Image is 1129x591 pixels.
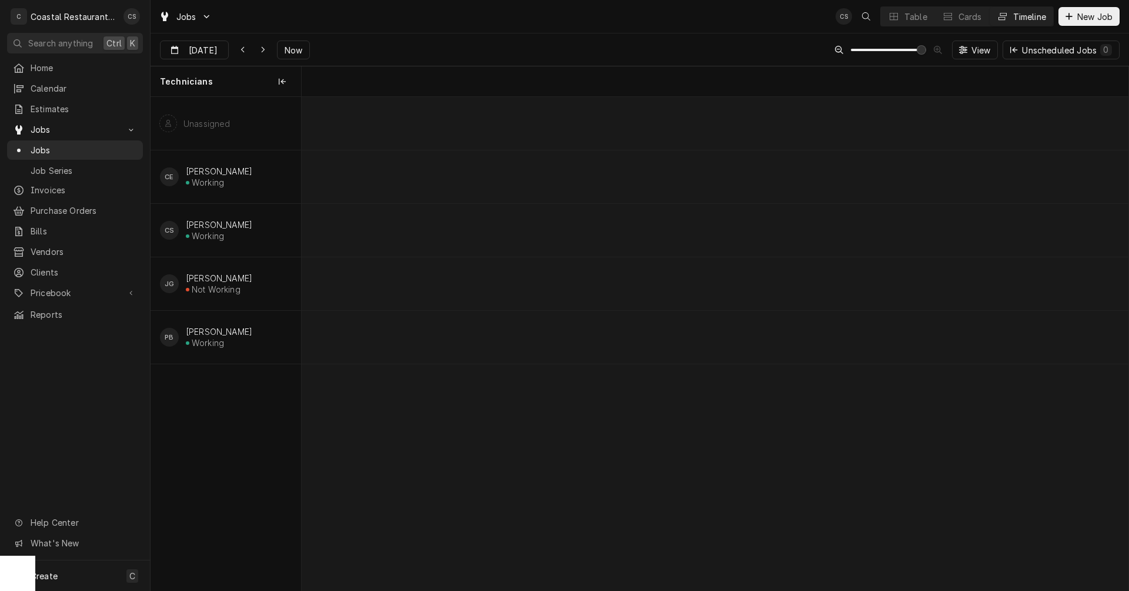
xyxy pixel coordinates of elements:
[192,338,224,348] div: Working
[836,8,852,25] div: Chris Sockriter's Avatar
[160,167,179,186] div: CE
[31,287,119,299] span: Pricebook
[7,140,143,160] a: Jobs
[129,570,135,582] span: C
[11,8,27,25] div: C
[31,204,137,217] span: Purchase Orders
[1075,11,1115,23] span: New Job
[31,164,137,177] span: Job Series
[186,327,252,337] div: [PERSON_NAME]
[123,8,140,25] div: Chris Sockriter's Avatar
[1103,43,1110,56] div: 0
[857,7,876,26] button: Open search
[7,79,143,98] a: Calendar
[31,11,117,23] div: Coastal Restaurant Repair
[151,66,301,97] div: Technicians column. SPACE for context menu
[7,180,143,200] a: Invoices
[31,82,137,95] span: Calendar
[192,284,241,294] div: Not Working
[7,283,143,303] a: Go to Pricebook
[7,263,143,282] a: Clients
[183,119,231,129] div: Unassigned
[1003,41,1120,59] button: Unscheduled Jobs0
[7,533,143,553] a: Go to What's New
[31,123,119,136] span: Jobs
[151,97,301,590] div: left
[836,8,852,25] div: CS
[176,11,196,23] span: Jobs
[31,246,137,258] span: Vendors
[28,37,93,49] span: Search anything
[31,571,58,581] span: Create
[192,177,224,187] div: Working
[277,41,310,59] button: Now
[7,58,143,78] a: Home
[7,201,143,220] a: Purchase Orders
[1022,44,1112,56] div: Unscheduled Jobs
[186,273,252,283] div: [PERSON_NAME]
[904,11,927,23] div: Table
[192,231,224,241] div: Working
[31,308,137,321] span: Reports
[282,44,305,56] span: Now
[160,221,179,240] div: Chris Sockriter's Avatar
[186,220,252,230] div: [PERSON_NAME]
[7,161,143,180] a: Job Series
[106,37,122,49] span: Ctrl
[154,7,216,26] a: Go to Jobs
[7,33,143,53] button: Search anythingCtrlK
[7,305,143,324] a: Reports
[969,44,993,56] span: View
[7,120,143,139] a: Go to Jobs
[160,76,213,88] span: Technicians
[160,274,179,293] div: James Gatton's Avatar
[160,221,179,240] div: CS
[31,144,137,156] span: Jobs
[31,266,137,278] span: Clients
[31,225,137,237] span: Bills
[958,11,982,23] div: Cards
[160,328,179,347] div: PB
[160,328,179,347] div: Phill Blush's Avatar
[160,41,229,59] button: [DATE]
[31,537,136,549] span: What's New
[302,97,1128,590] div: normal
[1013,11,1046,23] div: Timeline
[31,62,137,74] span: Home
[31,516,136,529] span: Help Center
[7,242,143,261] a: Vendors
[123,8,140,25] div: CS
[160,274,179,293] div: JG
[952,41,998,59] button: View
[31,103,137,115] span: Estimates
[7,513,143,532] a: Go to Help Center
[7,221,143,241] a: Bills
[186,166,252,176] div: [PERSON_NAME]
[1058,7,1120,26] button: New Job
[7,99,143,119] a: Estimates
[130,37,135,49] span: K
[31,184,137,196] span: Invoices
[160,167,179,186] div: Carlos Espin's Avatar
